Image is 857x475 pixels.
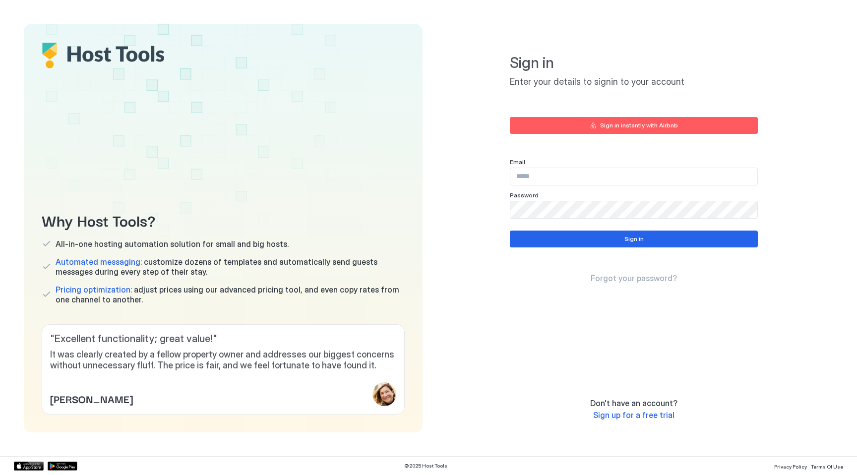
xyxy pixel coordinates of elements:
a: Forgot your password? [591,273,677,284]
span: All-in-one hosting automation solution for small and big hosts. [56,239,289,249]
div: profile [372,382,396,406]
input: Input Field [510,168,757,185]
span: Pricing optimization: [56,285,132,295]
div: Sign in [624,235,644,243]
span: Privacy Policy [774,464,807,470]
button: Sign in [510,231,758,247]
span: It was clearly created by a fellow property owner and addresses our biggest concerns without unne... [50,349,396,371]
span: Terms Of Use [811,464,843,470]
a: Sign up for a free trial [593,410,674,420]
span: Password [510,191,539,199]
span: Sign up for a free trial [593,410,674,420]
a: Terms Of Use [811,461,843,471]
span: Enter your details to signin to your account [510,76,758,88]
span: [PERSON_NAME] [50,391,133,406]
a: Privacy Policy [774,461,807,471]
span: Email [510,158,525,166]
div: Sign in instantly with Airbnb [600,121,678,130]
span: Automated messaging: [56,257,142,267]
span: " Excellent functionality; great value! " [50,333,396,345]
span: Don't have an account? [590,398,677,408]
input: Input Field [510,201,757,218]
span: Forgot your password? [591,273,677,283]
span: customize dozens of templates and automatically send guests messages during every step of their s... [56,257,405,277]
a: Google Play Store [48,462,77,471]
span: Sign in [510,54,758,72]
span: Why Host Tools? [42,209,405,231]
span: © 2025 Host Tools [404,463,447,469]
a: App Store [14,462,44,471]
span: adjust prices using our advanced pricing tool, and even copy rates from one channel to another. [56,285,405,304]
button: Sign in instantly with Airbnb [510,117,758,134]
